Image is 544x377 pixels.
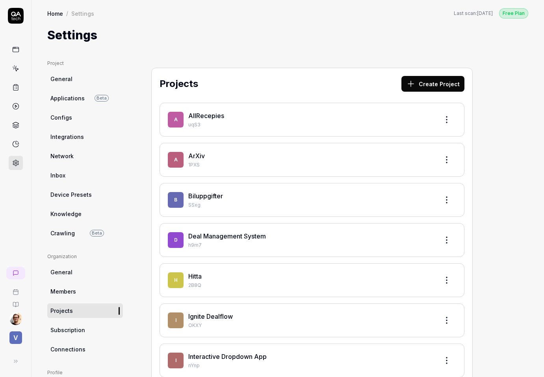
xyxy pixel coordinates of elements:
[50,133,84,141] span: Integrations
[168,152,184,168] span: A
[188,152,205,160] a: ArXiv
[66,9,68,17] div: /
[47,187,123,202] a: Device Presets
[188,232,266,240] a: Deal Management System
[168,312,184,328] span: I
[50,307,73,315] span: Projects
[47,149,123,163] a: Network
[47,129,123,144] a: Integrations
[47,72,123,86] a: General
[477,10,493,16] time: [DATE]
[6,267,25,279] a: New conversation
[47,26,97,44] h1: Settings
[168,192,184,208] span: B
[188,112,224,120] a: AllRecepies
[47,9,63,17] a: Home
[188,192,223,200] a: Biluppgifter
[3,295,28,308] a: Documentation
[50,75,72,83] span: General
[47,60,123,67] div: Project
[47,226,123,240] a: CrawlingBeta
[168,353,184,368] span: I
[90,230,104,237] span: Beta
[160,77,198,91] h2: Projects
[50,229,75,237] span: Crawling
[188,353,267,360] a: Interactive Dropdown App
[188,161,433,168] p: 1PXS
[188,242,433,249] p: h9m7
[9,331,22,344] span: V
[3,283,28,295] a: Book a call with us
[3,325,28,346] button: V
[168,272,184,288] span: H
[47,303,123,318] a: Projects
[188,362,433,369] p: nYnp
[188,121,433,128] p: uqS3
[47,253,123,260] div: Organization
[47,168,123,183] a: Inbox
[168,232,184,248] span: D
[50,210,82,218] span: Knowledge
[47,265,123,279] a: General
[47,369,123,376] div: Profile
[71,9,94,17] div: Settings
[188,322,433,329] p: OKXY
[499,8,528,18] button: Free Plan
[47,207,123,221] a: Knowledge
[47,323,123,337] a: Subscription
[9,312,22,325] img: 704fe57e-bae9-4a0d-8bcb-c4203d9f0bb2.jpeg
[47,284,123,299] a: Members
[188,282,433,289] p: 2B8Q
[50,171,65,179] span: Inbox
[50,190,92,199] span: Device Presets
[168,112,184,128] span: A
[50,94,85,102] span: Applications
[50,152,74,160] span: Network
[401,76,464,92] button: Create Project
[188,312,233,320] a: Ignite Dealflow
[47,110,123,125] a: Configs
[47,342,123,357] a: Connections
[50,326,85,334] span: Subscription
[50,268,72,276] span: General
[188,201,433,209] p: SSxg
[454,10,493,17] button: Last scan:[DATE]
[50,113,72,122] span: Configs
[188,272,202,280] a: Hitta
[50,287,76,296] span: Members
[454,10,493,17] span: Last scan:
[50,345,85,353] span: Connections
[95,95,109,102] span: Beta
[47,91,123,105] a: ApplicationsBeta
